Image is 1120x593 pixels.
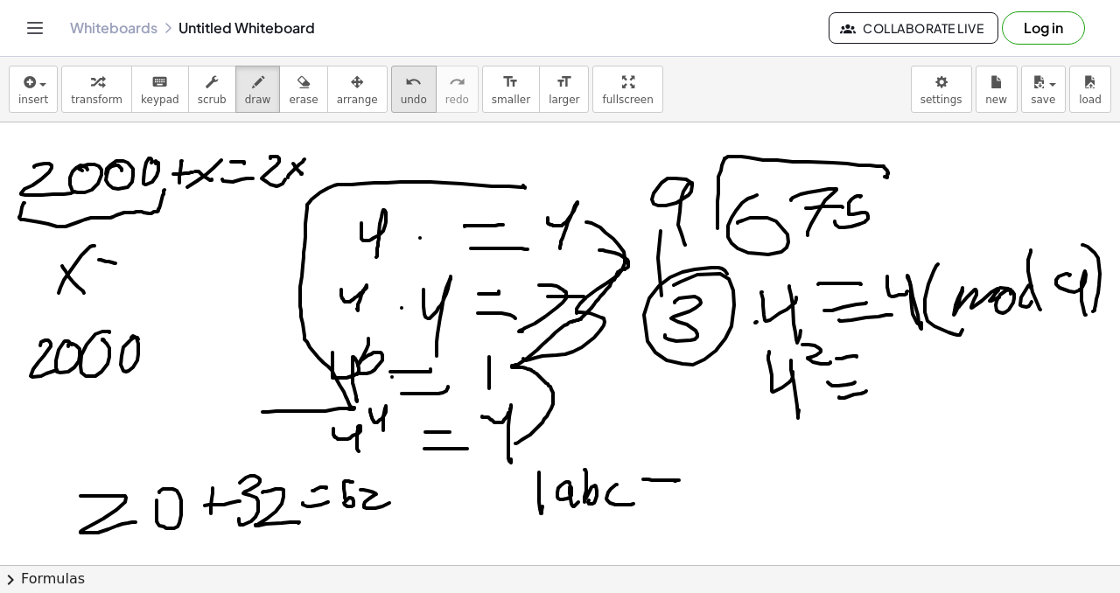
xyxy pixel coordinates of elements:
[188,66,236,113] button: scrub
[1002,11,1085,45] button: Log in
[556,72,572,93] i: format_size
[976,66,1018,113] button: new
[337,94,378,106] span: arrange
[445,94,469,106] span: redo
[61,66,132,113] button: transform
[235,66,281,113] button: draw
[141,94,179,106] span: keypad
[151,72,168,93] i: keyboard
[18,94,48,106] span: insert
[131,66,189,113] button: keyboardkeypad
[920,94,962,106] span: settings
[985,94,1007,106] span: new
[1021,66,1066,113] button: save
[436,66,479,113] button: redoredo
[9,66,58,113] button: insert
[405,72,422,93] i: undo
[502,72,519,93] i: format_size
[21,14,49,42] button: Toggle navigation
[327,66,388,113] button: arrange
[492,94,530,106] span: smaller
[1031,94,1055,106] span: save
[449,72,465,93] i: redo
[829,12,998,44] button: Collaborate Live
[1069,66,1111,113] button: load
[391,66,437,113] button: undoundo
[602,94,653,106] span: fullscreen
[1079,94,1102,106] span: load
[401,94,427,106] span: undo
[911,66,972,113] button: settings
[198,94,227,106] span: scrub
[843,20,983,36] span: Collaborate Live
[245,94,271,106] span: draw
[70,19,157,37] a: Whiteboards
[592,66,662,113] button: fullscreen
[539,66,589,113] button: format_sizelarger
[289,94,318,106] span: erase
[71,94,122,106] span: transform
[279,66,327,113] button: erase
[482,66,540,113] button: format_sizesmaller
[549,94,579,106] span: larger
